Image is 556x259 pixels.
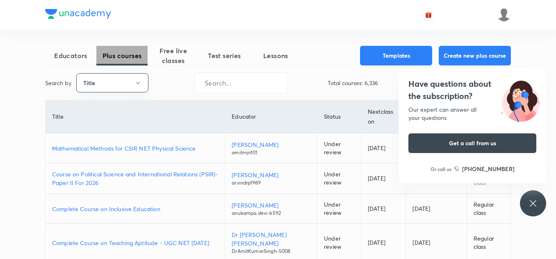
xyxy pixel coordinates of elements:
span: Educators [45,51,96,61]
a: Complete Course on Inclusive Education [52,205,218,213]
button: Create new plus course [439,46,511,65]
div: Our expert can answer all your questions [408,106,536,122]
img: avatar [425,11,432,18]
td: [DATE] [361,194,406,224]
td: Under review [317,194,361,224]
a: [PERSON_NAME]amitrnjn101 [232,140,310,156]
p: Search by [45,79,71,87]
h4: Have questions about the subscription? [408,78,536,102]
p: [PERSON_NAME] [232,201,310,209]
img: Mukesh Gupta [497,8,511,22]
td: [DATE] [361,133,406,163]
span: Plus courses [96,51,148,61]
p: amitrnjn101 [232,149,310,156]
a: Company Logo [45,9,111,21]
p: [PERSON_NAME] [232,171,310,179]
p: Or call us [431,165,451,173]
a: Course on Political Science and International Relations (PSIR)-Paper II For 2026 [52,170,218,187]
th: Title [46,100,225,133]
td: Regular class [467,194,510,224]
span: Test series [199,51,250,61]
a: [PERSON_NAME]anukampa.devi-6592 [232,201,310,217]
span: Free live classes [148,46,199,65]
img: Company Logo [45,9,111,19]
th: Status [317,100,361,133]
td: Under review [317,133,361,163]
button: Get a call from us [408,133,536,153]
p: anukampa.devi-6592 [232,209,310,217]
td: [DATE] [361,163,406,194]
button: Title [76,73,148,92]
th: Educator [225,100,317,133]
h6: [PHONE_NUMBER] [462,164,515,173]
span: Lessons [250,51,301,61]
button: Templates [360,46,432,65]
input: Search... [195,72,287,93]
p: [PERSON_NAME] [232,140,310,149]
p: Dr [PERSON_NAME] [PERSON_NAME] [232,230,310,248]
a: [PHONE_NUMBER] [454,164,515,173]
p: arvindrp1989 [232,179,310,187]
td: Under review [317,163,361,194]
p: Total courses: 6,336 [328,79,378,87]
a: Complete Course on Teaching Aptitude - UGC NET [DATE] [52,239,218,247]
p: DrAmitKumarSingh-5008 [232,248,310,255]
td: [DATE] [406,194,467,224]
button: avatar [422,8,435,21]
img: ttu_illustration_new.svg [494,78,546,122]
a: Mathematical Methods for CSIR NET Physical Science [52,144,218,153]
a: Dr [PERSON_NAME] [PERSON_NAME]DrAmitKumarSingh-5008 [232,230,310,255]
a: [PERSON_NAME]arvindrp1989 [232,171,310,187]
th: Next class on [361,100,406,133]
